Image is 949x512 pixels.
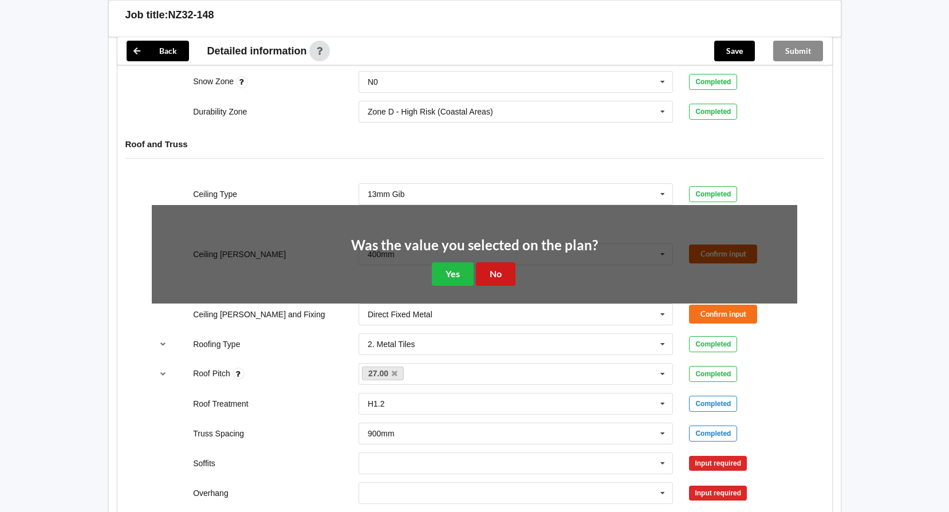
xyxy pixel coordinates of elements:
label: Roof Treatment [193,399,249,408]
h3: Job title: [125,9,168,22]
label: Overhang [193,489,228,498]
div: Zone D - High Risk (Coastal Areas) [368,108,493,116]
a: 27.00 [362,367,404,380]
button: No [476,262,515,286]
div: 2. Metal Tiles [368,340,415,348]
button: Yes [432,262,474,286]
label: Durability Zone [193,107,247,116]
div: Completed [689,336,737,352]
div: Completed [689,74,737,90]
div: H1.2 [368,400,385,408]
div: Direct Fixed Metal [368,310,432,318]
label: Ceiling Type [193,190,237,199]
label: Roof Pitch [193,369,232,378]
h3: NZ32-148 [168,9,214,22]
button: Back [127,41,189,61]
div: 900mm [368,430,395,438]
div: Completed [689,104,737,120]
h4: Roof and Truss [125,139,824,149]
div: Input required [689,456,747,471]
div: Completed [689,366,737,382]
label: Roofing Type [193,340,240,349]
button: reference-toggle [152,334,174,355]
label: Truss Spacing [193,429,244,438]
button: Save [714,41,755,61]
label: Ceiling [PERSON_NAME] and Fixing [193,310,325,319]
label: Soffits [193,459,215,468]
h2: Was the value you selected on the plan? [351,237,598,254]
div: N0 [368,78,378,86]
div: Completed [689,186,737,202]
button: reference-toggle [152,364,174,384]
div: Input required [689,486,747,501]
label: Snow Zone [193,77,236,86]
div: Completed [689,396,737,412]
div: 13mm Gib [368,190,405,198]
div: Completed [689,426,737,442]
span: Detailed information [207,46,307,56]
button: Confirm input [689,305,757,324]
